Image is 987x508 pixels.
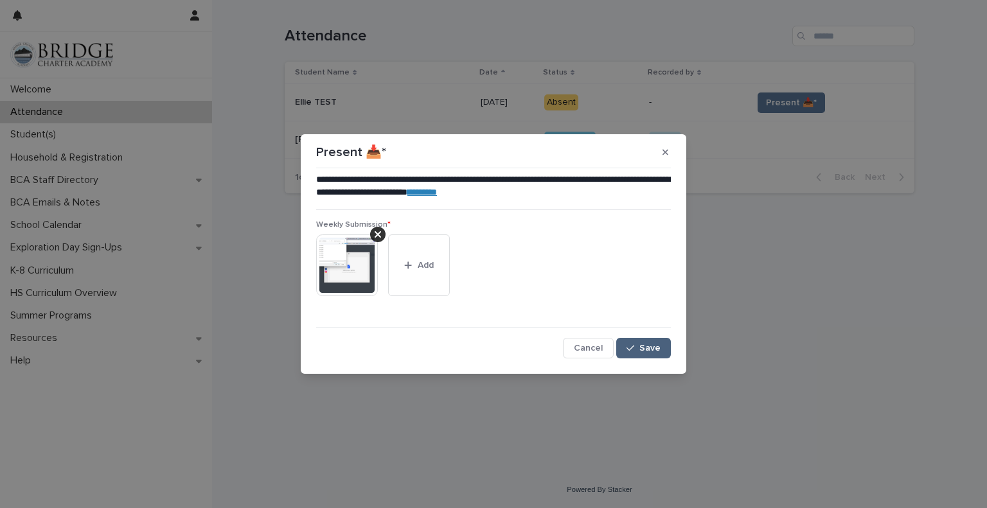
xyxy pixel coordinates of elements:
p: Present 📥* [316,145,386,160]
button: Cancel [563,338,614,358]
span: Cancel [574,344,603,353]
span: Add [418,261,434,270]
span: Save [639,344,661,353]
button: Add [388,234,450,296]
span: Weekly Submission [316,221,391,229]
button: Save [616,338,671,358]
